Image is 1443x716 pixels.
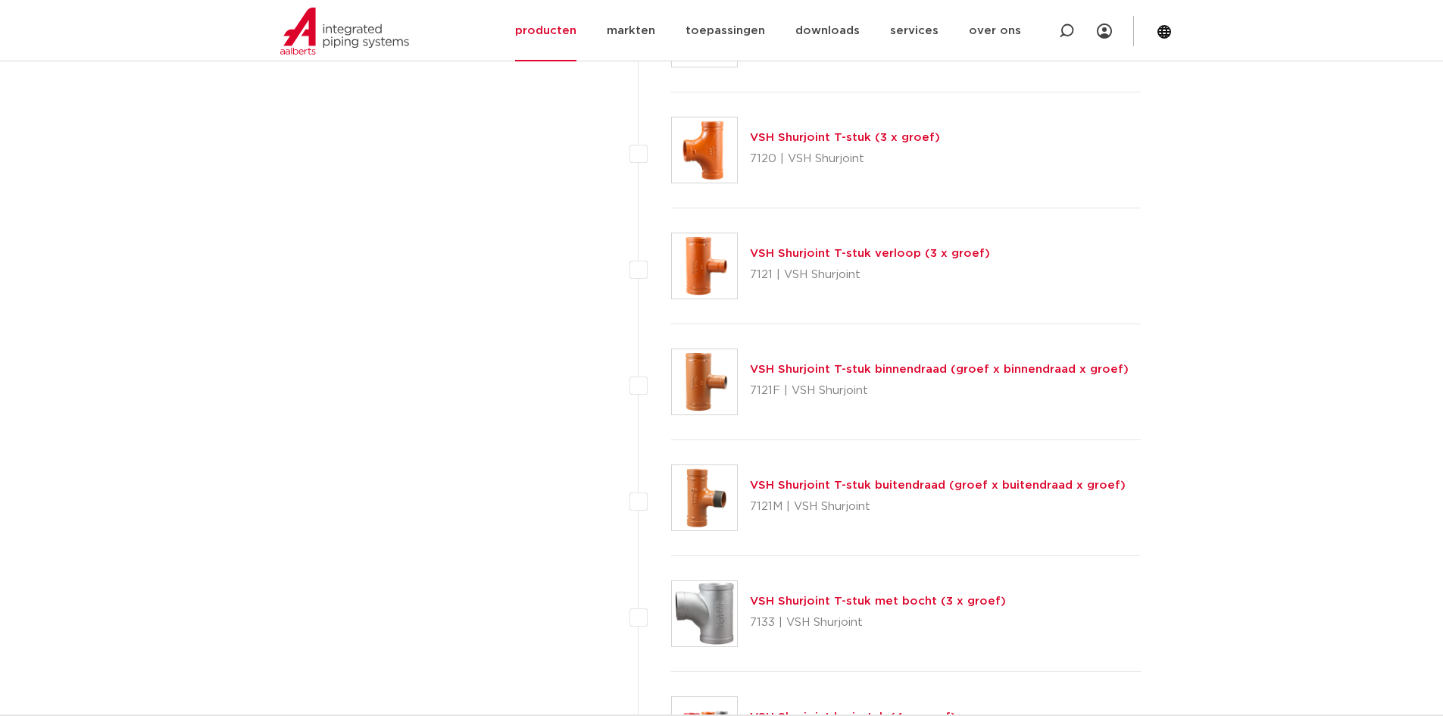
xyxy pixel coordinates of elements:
[750,379,1129,403] p: 7121F | VSH Shurjoint
[672,233,737,299] img: Thumbnail for VSH Shurjoint T-stuk verloop (3 x groef)
[750,248,990,259] a: VSH Shurjoint T-stuk verloop (3 x groef)
[672,465,737,530] img: Thumbnail for VSH Shurjoint T-stuk buitendraad (groef x buitendraad x groef)
[750,495,1126,519] p: 7121M | VSH Shurjoint
[672,349,737,414] img: Thumbnail for VSH Shurjoint T-stuk binnendraad (groef x binnendraad x groef)
[672,117,737,183] img: Thumbnail for VSH Shurjoint T-stuk (3 x groef)
[750,480,1126,491] a: VSH Shurjoint T-stuk buitendraad (groef x buitendraad x groef)
[750,132,940,143] a: VSH Shurjoint T-stuk (3 x groef)
[750,263,990,287] p: 7121 | VSH Shurjoint
[750,364,1129,375] a: VSH Shurjoint T-stuk binnendraad (groef x binnendraad x groef)
[750,596,1006,607] a: VSH Shurjoint T-stuk met bocht (3 x groef)
[750,611,1006,635] p: 7133 | VSH Shurjoint
[672,581,737,646] img: Thumbnail for VSH Shurjoint T-stuk met bocht (3 x groef)
[750,147,940,171] p: 7120 | VSH Shurjoint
